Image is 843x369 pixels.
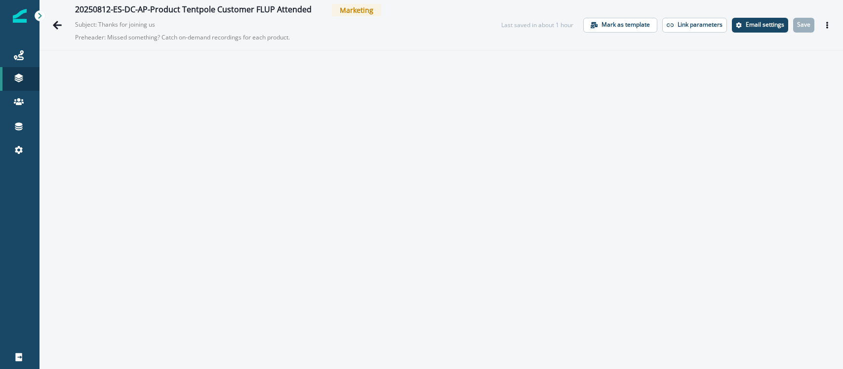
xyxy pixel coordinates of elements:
[678,21,723,28] p: Link parameters
[583,18,657,33] button: Mark as template
[793,18,814,33] button: Save
[332,4,381,16] span: Marketing
[501,21,573,30] div: Last saved in about 1 hour
[662,18,727,33] button: Link parameters
[75,29,322,46] p: Preheader: Missed something? Catch on-demand recordings for each product.
[746,21,784,28] p: Email settings
[819,18,835,33] button: Actions
[75,16,174,29] p: Subject: Thanks for joining us
[13,9,27,23] img: Inflection
[797,21,810,28] p: Save
[75,5,312,16] div: 20250812-ES-DC-AP-Product Tentpole Customer FLUP Attended
[732,18,788,33] button: Settings
[47,15,67,35] button: Go back
[602,21,650,28] p: Mark as template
